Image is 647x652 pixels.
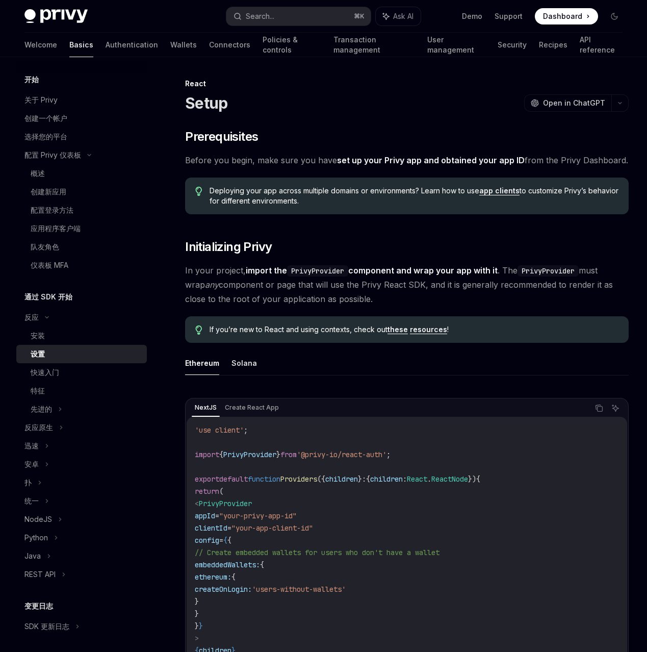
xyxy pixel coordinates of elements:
span: appId [195,511,215,520]
span: 'use client' [195,425,244,435]
em: any [205,280,219,290]
span: import [195,450,219,459]
font: Java [24,551,41,560]
span: Ask AI [393,11,413,21]
button: Search...⌘K [226,7,370,26]
span: { [260,560,264,569]
a: Dashboard [535,8,598,24]
font: 配置登录方法 [31,206,73,214]
div: Create React App [222,402,282,414]
span: { [227,536,231,545]
a: 关于 Privy [16,91,147,109]
font: 扑 [24,478,32,487]
a: User management [427,33,485,57]
font: 变更日志 [24,601,53,610]
span: export [195,474,219,484]
span: default [219,474,248,484]
span: ; [386,450,391,459]
font: 通过 SDK 开始 [24,292,72,301]
code: PrivyProvider [517,265,579,277]
font: REST API [24,570,56,579]
font: 反应 [24,313,39,321]
span: from [280,450,297,459]
span: } [195,597,199,606]
button: Ethereum [185,351,219,375]
span: ReactNode [431,474,468,484]
span: If you’re new to React and using contexts, check out ! [210,324,618,335]
a: 快速入门 [16,363,147,382]
font: SDK 更新日志 [24,622,69,631]
a: Transaction management [333,33,415,57]
a: Authentication [106,33,158,57]
span: }) [468,474,476,484]
code: PrivyProvider [287,265,348,277]
span: { [366,474,370,484]
span: : [403,474,407,484]
a: Wallets [170,33,197,57]
span: return [195,487,219,496]
a: Support [495,11,523,21]
span: PrivyProvider [223,450,276,459]
font: 概述 [31,169,45,178]
font: Python [24,533,48,542]
svg: Tip [195,187,202,196]
strong: import the component and wrap your app with it [246,265,498,275]
span: : [362,474,366,484]
a: 配置登录方法 [16,201,147,219]
span: . [427,474,431,484]
span: = [227,523,231,533]
span: Providers [280,474,317,484]
span: { [219,450,223,459]
font: 反应原生 [24,423,53,432]
span: Before you begin, make sure you have from the Privy Dashboard. [185,153,629,167]
span: Open in ChatGPT [543,98,605,108]
font: 创建新应用 [31,187,66,196]
font: NodeJS [24,515,52,523]
font: 开始 [24,75,39,84]
a: Recipes [539,33,567,57]
a: 仪表板 MFA [16,256,147,274]
span: 'users-without-wallets' [252,585,346,594]
font: 设置 [31,349,45,358]
span: > [195,634,199,643]
font: 特征 [31,386,45,395]
button: Ask AI [376,7,421,26]
button: Solana [231,351,257,375]
span: "your-privy-app-id" [219,511,297,520]
button: Ask AI [609,402,622,415]
span: } [358,474,362,484]
svg: Tip [195,325,202,335]
a: these [387,325,408,334]
span: embeddedWallets: [195,560,260,569]
span: PrivyProvider [199,499,252,508]
span: } [276,450,280,459]
font: 选择您的平台 [24,132,67,141]
span: function [248,474,280,484]
div: NextJS [192,402,220,414]
a: resources [410,325,447,334]
span: children [325,474,358,484]
a: set up your Privy app and obtained your app ID [337,155,525,166]
span: } [195,621,199,631]
span: { [223,536,227,545]
span: In your project, . The must wrap component or page that will use the Privy React SDK, and it is g... [185,263,629,306]
a: 应用程序客户端 [16,219,147,238]
span: } [199,621,203,631]
span: Dashboard [543,11,582,21]
font: 创建一个帐户 [24,114,67,122]
span: { [476,474,480,484]
button: Copy the contents from the code block [592,402,606,415]
span: { [231,572,236,582]
span: '@privy-io/react-auth' [297,450,386,459]
a: API reference [580,33,623,57]
span: ({ [317,474,325,484]
a: Connectors [209,33,250,57]
a: app clients [479,186,520,195]
font: 快速入门 [31,368,59,377]
span: = [215,511,219,520]
span: Deploying your app across multiple domains or environments? Learn how to use to customize Privy’s... [210,186,618,206]
span: "your-app-client-id" [231,523,313,533]
span: createOnLogin: [195,585,252,594]
font: 关于 Privy [24,95,58,104]
font: 先进的 [31,405,52,413]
